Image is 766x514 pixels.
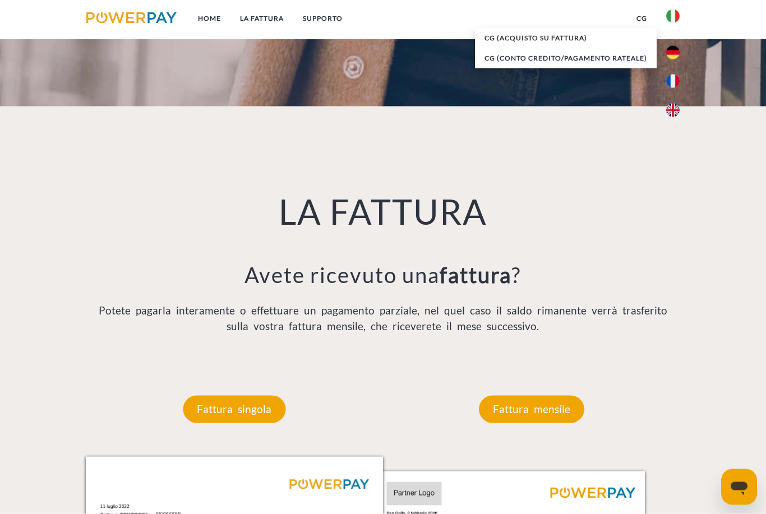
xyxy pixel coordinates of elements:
a: CG (Acquisto su fattura) [475,28,657,48]
p: Fattura singola [183,396,285,423]
a: CG [627,8,657,29]
img: fr [666,75,680,88]
p: Fattura mensile [479,396,584,423]
b: fattura [440,262,511,288]
a: Supporto [293,8,352,29]
p: Potete pagarla interamente o effettuare un pagamento parziale, nel quel caso il saldo rimanente v... [86,303,681,335]
img: en [666,104,680,117]
h3: Avete ricevuto una ? [86,262,681,289]
a: Home [188,8,230,29]
img: logo-powerpay.svg [86,12,177,24]
img: de [666,46,680,59]
a: LA FATTURA [230,8,293,29]
a: CG (Conto Credito/Pagamento rateale) [475,48,657,68]
iframe: Pulsante per aprire la finestra di messaggistica [721,469,757,505]
h1: LA FATTURA [86,191,681,234]
img: it [666,10,680,23]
